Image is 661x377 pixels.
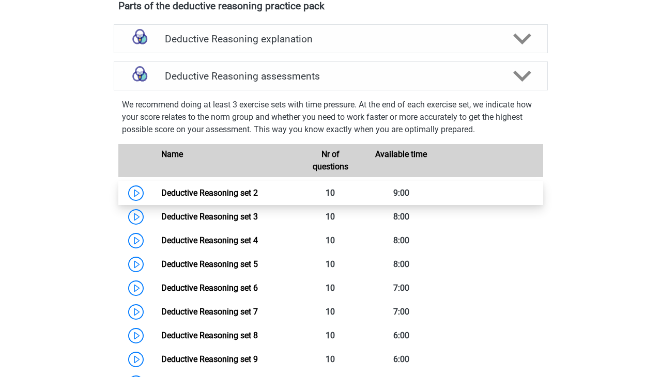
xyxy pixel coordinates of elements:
a: Deductive Reasoning set 9 [161,354,258,364]
h4: Deductive Reasoning assessments [165,70,497,82]
a: Deductive Reasoning set 5 [161,259,258,269]
a: Deductive Reasoning set 6 [161,283,258,293]
a: Deductive Reasoning set 7 [161,307,258,317]
a: Deductive Reasoning set 2 [161,188,258,198]
a: assessments Deductive Reasoning assessments [110,61,552,90]
img: deductive reasoning assessments [127,63,153,89]
a: explanations Deductive Reasoning explanation [110,24,552,53]
div: Name [153,148,295,173]
a: Deductive Reasoning set 8 [161,331,258,340]
img: deductive reasoning explanations [127,26,153,52]
a: Deductive Reasoning set 4 [161,235,258,245]
h4: Deductive Reasoning explanation [165,33,497,45]
p: We recommend doing at least 3 exercise sets with time pressure. At the end of each exercise set, ... [122,99,540,136]
div: Available time [366,148,437,173]
a: Deductive Reasoning set 3 [161,212,258,222]
div: Nr of questions [295,148,366,173]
